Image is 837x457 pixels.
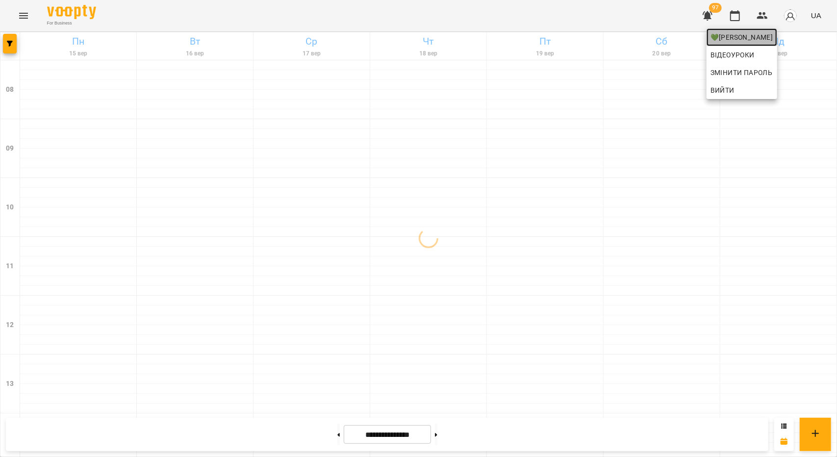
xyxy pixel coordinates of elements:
button: Вийти [707,81,777,99]
span: Відеоуроки [710,49,755,61]
span: 💚[PERSON_NAME] [710,31,773,43]
span: Змінити пароль [710,67,773,78]
a: Змінити пароль [707,64,777,81]
span: Вийти [710,84,735,96]
a: Відеоуроки [707,46,759,64]
a: 💚[PERSON_NAME] [707,28,777,46]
